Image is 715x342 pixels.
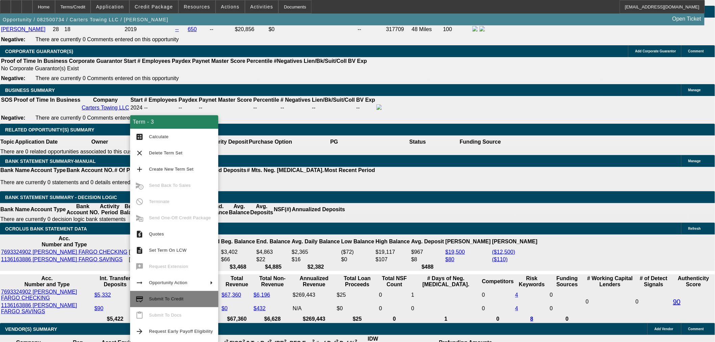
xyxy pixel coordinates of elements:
[149,167,194,172] span: Create New Term Set
[253,316,292,322] th: $6,628
[635,289,672,315] td: 0
[149,248,187,253] span: Set Term On LCW
[292,316,336,322] th: $269,443
[635,275,672,288] th: # of Detect Signals
[515,292,518,298] a: 4
[411,264,444,270] th: $488
[149,296,183,301] span: Submit To Credit
[149,134,169,139] span: Calculate
[221,316,253,322] th: $67,360
[253,275,292,288] th: Total Non-Revenue
[411,302,481,315] td: 0
[199,105,252,111] div: --
[586,299,589,304] span: 0
[292,275,336,288] th: Annualized Revenue
[3,17,168,22] span: Opportunity / 082500734 / Carters Towing LLC / [PERSON_NAME]
[357,26,385,33] td: --
[149,329,213,334] span: Request Early Payoff Eligibility
[515,275,549,288] th: Risk Keywords
[100,203,120,216] th: Activity Period
[375,235,410,248] th: High Balance
[492,235,538,248] th: [PERSON_NAME]
[5,226,87,231] span: OCROLUS BANK STATEMENT DATA
[412,26,442,33] td: 48 Miles
[66,203,100,216] th: Bank Account NO.
[1,58,68,65] th: Proof of Time In Business
[135,133,144,141] mat-icon: calculate
[247,58,272,64] b: Percentile
[178,104,198,112] td: --
[144,97,177,103] b: # Employees
[291,264,340,270] th: $2,382
[5,88,55,93] span: BUSINESS SUMMARY
[222,306,228,311] a: $0
[192,58,245,64] b: Paynet Master Score
[337,275,378,288] th: Total Loan Proceeds
[356,97,375,103] b: BV Exp
[479,26,485,31] img: linkedin-icon.png
[247,167,324,174] th: # Mts. Neg. [MEDICAL_DATA].
[245,0,278,13] button: Activities
[291,235,340,248] th: Avg. Daily Balance
[253,105,279,111] div: --
[221,4,240,9] span: Actions
[58,136,142,148] th: Owner
[209,26,234,33] td: --
[375,256,410,263] td: $107
[69,58,122,64] b: Corporate Guarantor
[445,235,491,248] th: [PERSON_NAME]
[5,127,94,132] span: RELATED OPPORTUNITY(S) SUMMARY
[221,256,255,263] td: $66
[655,327,673,331] span: Add Vendor
[35,36,179,42] span: There are currently 0 Comments entered on this opportunity
[235,26,268,33] td: $20,856
[1,249,127,255] a: 7693324902 [PERSON_NAME] FARGO CHECKING
[443,26,471,33] td: 100
[221,235,255,248] th: Beg. Balance
[128,249,174,255] td: [PERSON_NAME]
[688,88,701,92] span: Manage
[292,136,376,148] th: PG
[482,275,514,288] th: Competitors
[280,105,311,111] div: --
[688,327,704,331] span: Comment
[324,167,375,174] th: Most Recent Period
[337,289,378,301] td: $25
[250,4,273,9] span: Activities
[96,4,124,9] span: Application
[5,158,96,164] span: BANK STATEMENT SUMMARY-MANUAL
[411,256,444,263] td: $8
[1,36,25,42] b: Negative:
[1,115,25,121] b: Negative:
[30,203,66,216] th: Account Type
[35,75,179,81] span: There are currently 0 Comments entered on this opportunity
[341,256,375,263] td: $0
[135,165,144,173] mat-icon: add
[379,275,410,288] th: Sum of the Total NSF Count and Total Overdraft Fee Count from Ocrolus
[379,289,410,301] td: 0
[549,289,585,301] td: 0
[356,104,375,112] td: --
[254,306,266,311] a: $432
[172,58,191,64] b: Paydex
[292,302,336,315] td: N/A
[531,316,534,322] a: 8
[635,49,676,53] span: Add Corporate Guarantor
[135,230,144,238] mat-icon: request_quote
[492,256,508,262] a: ($110)
[379,316,410,322] th: 0
[1,235,128,248] th: Acc. Number and Type
[94,306,103,311] a: $90
[482,289,514,301] td: 0
[304,58,347,64] b: Lien/Bk/Suit/Coll
[411,249,444,255] td: $967
[138,58,171,64] b: # Employees
[688,49,704,53] span: Comment
[337,302,378,315] td: $0
[549,275,585,288] th: Funding Sources
[292,203,345,216] th: Annualized Deposits
[256,264,291,270] th: $4,885
[341,249,375,255] td: ($72)
[256,235,291,248] th: End. Balance
[291,256,340,263] td: $16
